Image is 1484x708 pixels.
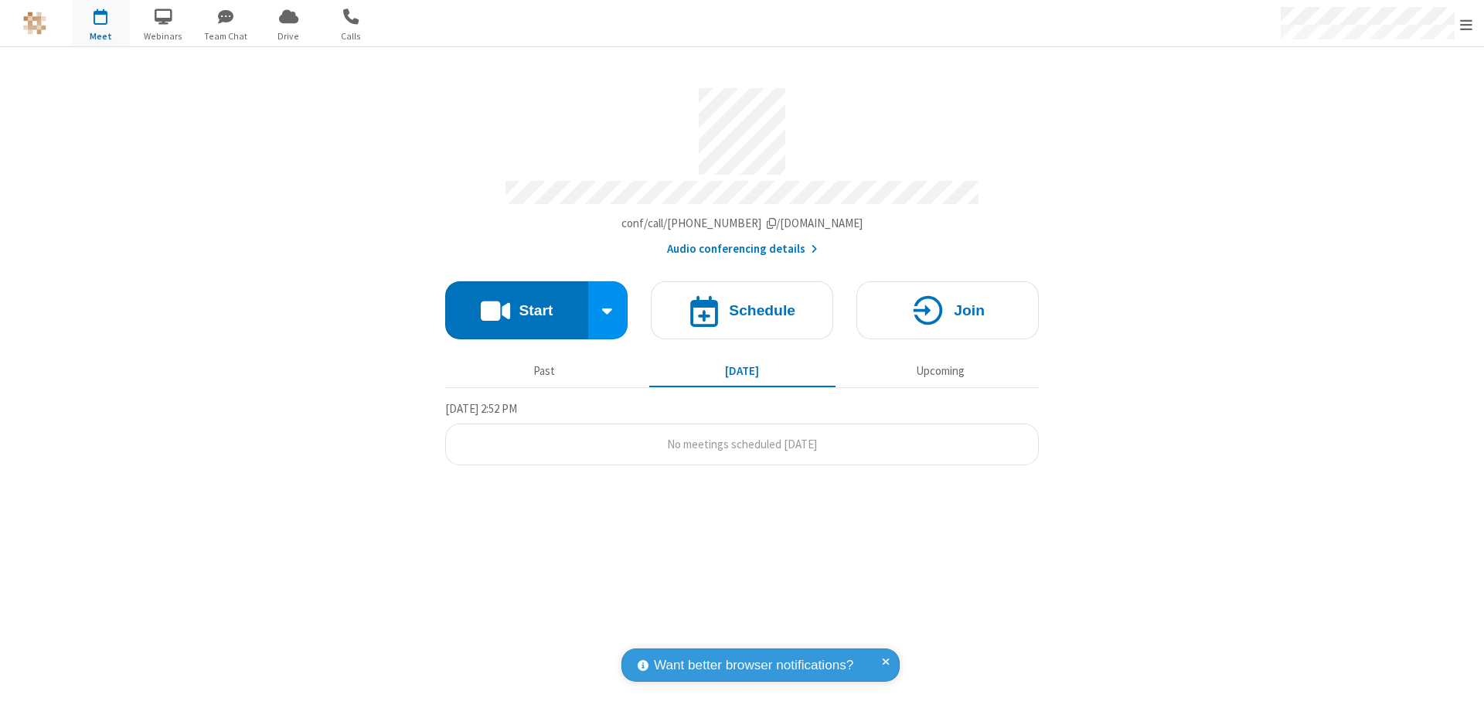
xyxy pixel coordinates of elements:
[445,281,588,339] button: Start
[445,77,1039,258] section: Account details
[197,29,255,43] span: Team Chat
[588,281,628,339] div: Start conference options
[654,655,853,676] span: Want better browser notifications?
[260,29,318,43] span: Drive
[651,281,833,339] button: Schedule
[451,356,638,386] button: Past
[729,303,795,318] h4: Schedule
[134,29,192,43] span: Webinars
[649,356,836,386] button: [DATE]
[667,437,817,451] span: No meetings scheduled [DATE]
[621,216,863,230] span: Copy my meeting room link
[519,303,553,318] h4: Start
[322,29,380,43] span: Calls
[445,401,517,416] span: [DATE] 2:52 PM
[856,281,1039,339] button: Join
[847,356,1033,386] button: Upcoming
[445,400,1039,466] section: Today's Meetings
[621,215,863,233] button: Copy my meeting room linkCopy my meeting room link
[667,240,818,258] button: Audio conferencing details
[954,303,985,318] h4: Join
[72,29,130,43] span: Meet
[23,12,46,35] img: QA Selenium DO NOT DELETE OR CHANGE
